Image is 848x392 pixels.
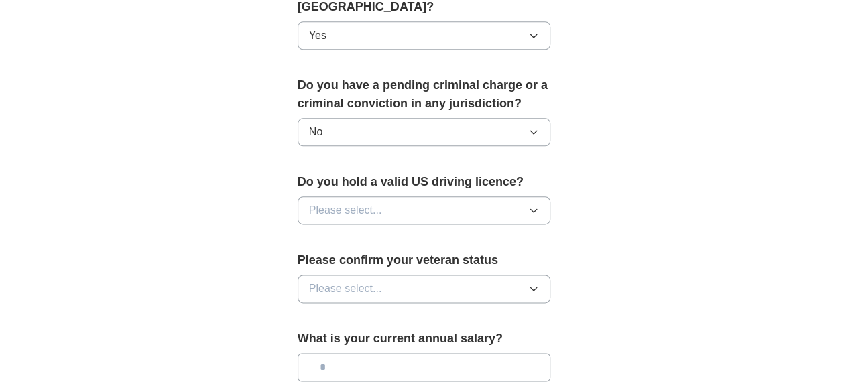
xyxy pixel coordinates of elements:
label: What is your current annual salary? [298,330,551,348]
label: Please confirm your veteran status [298,251,551,269]
button: Please select... [298,196,551,224]
button: Yes [298,21,551,50]
button: No [298,118,551,146]
span: No [309,124,322,140]
label: Do you have a pending criminal charge or a criminal conviction in any jurisdiction? [298,76,551,113]
span: Yes [309,27,326,44]
button: Please select... [298,275,551,303]
label: Do you hold a valid US driving licence? [298,173,551,191]
span: Please select... [309,202,382,218]
span: Please select... [309,281,382,297]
